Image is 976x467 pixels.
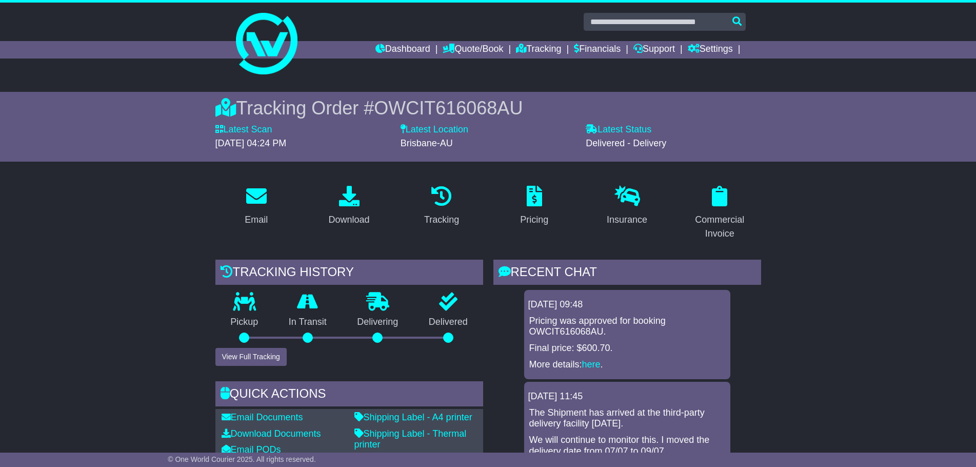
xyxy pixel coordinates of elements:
div: Download [328,213,369,227]
label: Latest Location [401,124,468,135]
p: In Transit [273,317,342,328]
span: OWCIT616068AU [374,98,523,119]
div: [DATE] 09:48 [528,299,726,310]
a: Email Documents [222,412,303,422]
a: Tracking [417,182,466,230]
a: Shipping Label - Thermal printer [354,429,467,450]
p: Delivering [342,317,414,328]
p: More details: . [529,359,725,371]
a: Tracking [516,41,561,59]
div: RECENT CHAT [493,260,761,287]
p: We will continue to monitor this. I moved the delivery date from 07/07 to 09/07. [529,435,725,457]
div: Insurance [607,213,647,227]
div: [DATE] 11:45 [528,391,726,402]
p: Pricing was approved for booking OWCIT616068AU. [529,316,725,338]
div: Tracking [424,213,459,227]
p: The Shipment has arrived at the third-party delivery facility [DATE]. [529,407,725,430]
button: View Full Tracking [215,348,287,366]
span: Delivered - Delivery [586,138,666,148]
a: Download [322,182,376,230]
p: Pickup [215,317,274,328]
p: Final price: $600.70. [529,343,725,354]
div: Email [245,213,268,227]
a: Email [238,182,274,230]
div: Pricing [520,213,548,227]
p: Delivered [413,317,483,328]
a: Quote/Book [443,41,503,59]
a: Download Documents [222,429,321,439]
div: Tracking Order # [215,97,761,119]
a: Shipping Label - A4 printer [354,412,472,422]
div: Tracking history [215,260,483,287]
span: [DATE] 04:24 PM [215,138,287,148]
a: Support [633,41,675,59]
a: Settings [688,41,733,59]
label: Latest Scan [215,124,272,135]
a: here [582,359,601,369]
span: © One World Courier 2025. All rights reserved. [168,455,316,463]
a: Financials [574,41,621,59]
div: Commercial Invoice [685,213,754,241]
a: Commercial Invoice [679,182,761,244]
a: Pricing [513,182,555,230]
a: Email PODs [222,444,281,455]
label: Latest Status [586,124,651,135]
a: Dashboard [375,41,430,59]
a: Insurance [600,182,654,230]
span: Brisbane-AU [401,138,453,148]
div: Quick Actions [215,381,483,409]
